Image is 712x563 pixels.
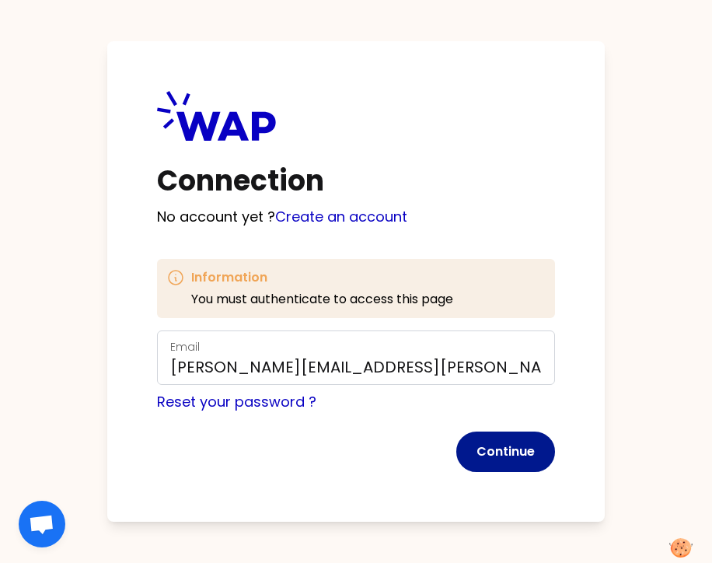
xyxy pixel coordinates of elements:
[157,392,316,411] a: Reset your password ?
[157,166,555,197] h1: Connection
[170,339,200,355] label: Email
[191,290,453,309] p: You must authenticate to access this page
[275,207,407,226] a: Create an account
[19,501,65,547] div: Ouvrir le chat
[191,268,453,287] h3: Information
[157,206,555,228] p: No account yet ?
[456,432,555,472] button: Continue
